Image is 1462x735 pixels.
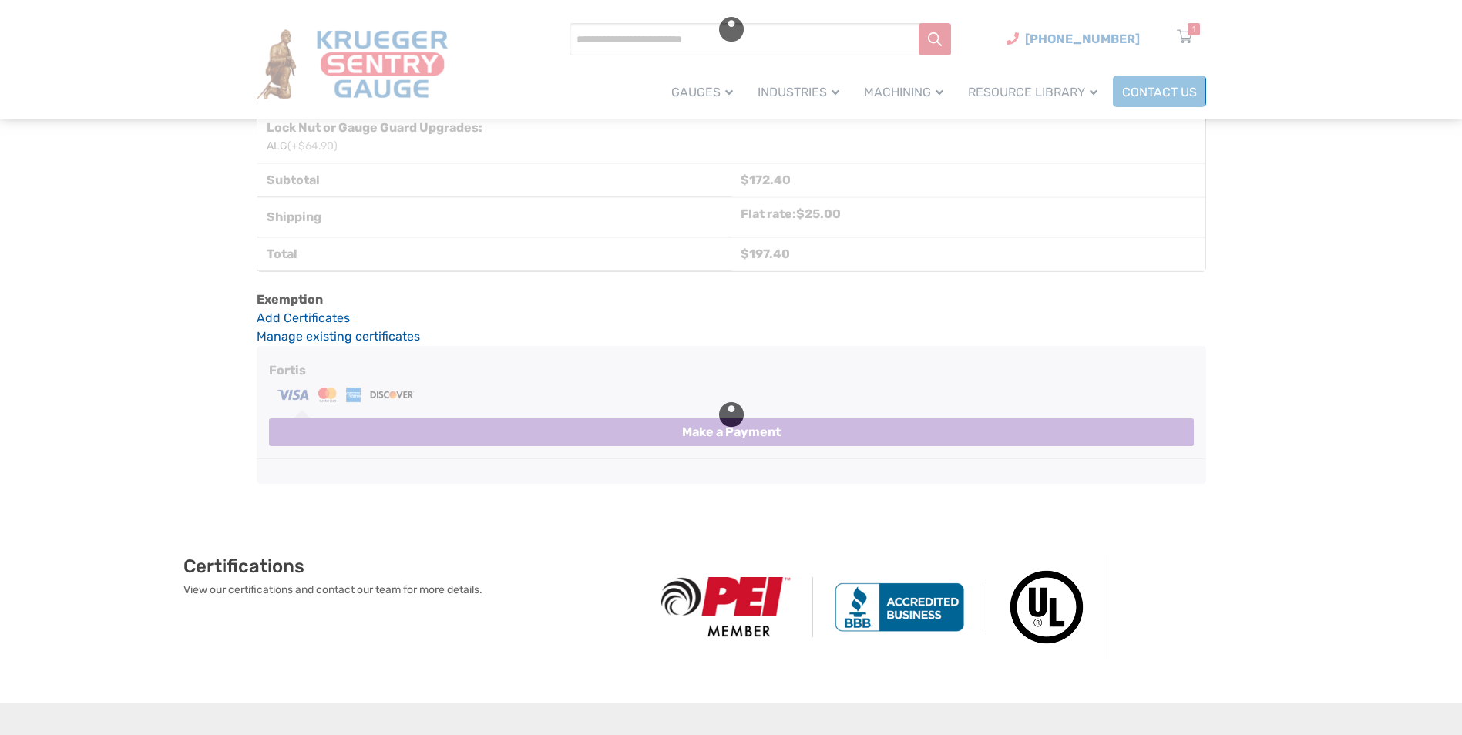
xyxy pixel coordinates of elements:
img: BBB [813,582,986,632]
p: View our certifications and contact our team for more details. [183,582,640,598]
img: Krueger Sentry Gauge [257,29,448,100]
img: PEI Member [640,577,813,636]
a: Manage existing certificates [257,329,420,344]
h2: Certifications [183,555,640,578]
b: Exemption [257,292,323,307]
img: Underwriters Laboratories [986,555,1107,659]
a: Add Certificates [257,309,1206,327]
